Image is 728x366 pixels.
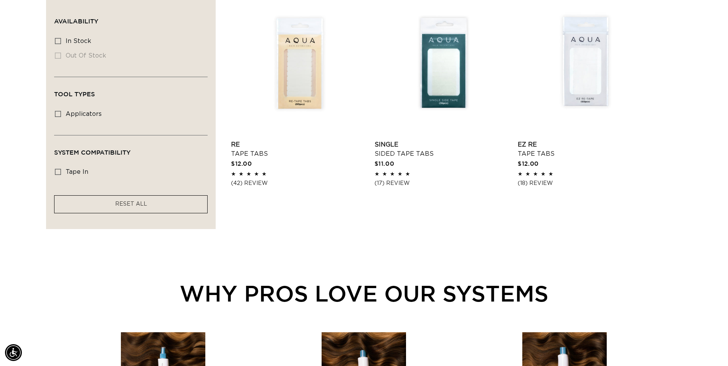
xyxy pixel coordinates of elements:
span: Tool Types [54,91,95,97]
iframe: Chat Widget [690,329,728,366]
a: RESET ALL [115,199,147,209]
span: In stock [66,38,91,44]
summary: Tool Types (0 selected) [54,77,208,105]
summary: System Compatibility (0 selected) [54,135,208,163]
span: tape in [66,169,88,175]
div: WHY PROS LOVE OUR SYSTEMS [46,277,682,310]
span: applicators [66,111,102,117]
span: RESET ALL [115,201,147,207]
span: Availability [54,18,98,25]
a: EZ Re Tape Tabs [518,140,654,158]
a: Single Sided Tape Tabs [375,140,510,158]
summary: Availability (0 selected) [54,4,208,32]
div: Accessibility Menu [5,344,22,361]
a: Re Tape Tabs [231,140,367,158]
span: System Compatibility [54,149,130,156]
